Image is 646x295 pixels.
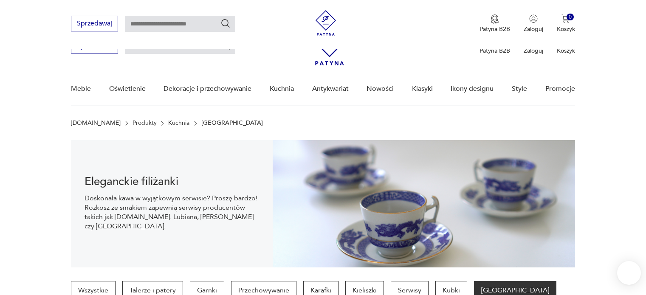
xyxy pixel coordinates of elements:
iframe: Smartsupp widget button [617,261,641,285]
p: Koszyk [557,47,575,55]
a: Oświetlenie [109,73,146,105]
p: Zaloguj [524,47,543,55]
img: Ikona medalu [491,14,499,24]
a: Antykwariat [312,73,349,105]
a: Ikony designu [451,73,494,105]
a: Ikona medaluPatyna B2B [480,14,510,33]
img: Ikonka użytkownika [529,14,538,23]
button: Szukaj [220,18,231,28]
img: Patyna - sklep z meblami i dekoracjami vintage [313,10,339,36]
a: Klasyki [412,73,433,105]
p: [GEOGRAPHIC_DATA] [201,120,263,126]
a: Produkty [133,120,157,126]
img: 1132479ba2f2d4faba0628093889a7ce.jpg [273,140,575,267]
a: Sprzedawaj [71,21,118,27]
button: Zaloguj [524,14,543,33]
p: Patyna B2B [480,47,510,55]
button: Patyna B2B [480,14,510,33]
p: Zaloguj [524,25,543,33]
p: Koszyk [557,25,575,33]
a: Sprzedawaj [71,43,118,49]
a: Promocje [545,73,575,105]
img: Ikona koszyka [561,14,570,23]
a: Style [512,73,527,105]
h1: Eleganckie filiżanki [85,177,259,187]
p: Doskonała kawa w wyjątkowym serwisie? Proszę bardzo! Rozkosz ze smakiem zapewnią serwisy producen... [85,194,259,231]
a: Kuchnia [168,120,189,126]
p: Patyna B2B [480,25,510,33]
a: Nowości [367,73,394,105]
a: Dekoracje i przechowywanie [164,73,251,105]
div: 0 [567,14,574,21]
a: [DOMAIN_NAME] [71,120,121,126]
button: Sprzedawaj [71,16,118,31]
button: 0Koszyk [557,14,575,33]
a: Kuchnia [270,73,294,105]
a: Meble [71,73,91,105]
